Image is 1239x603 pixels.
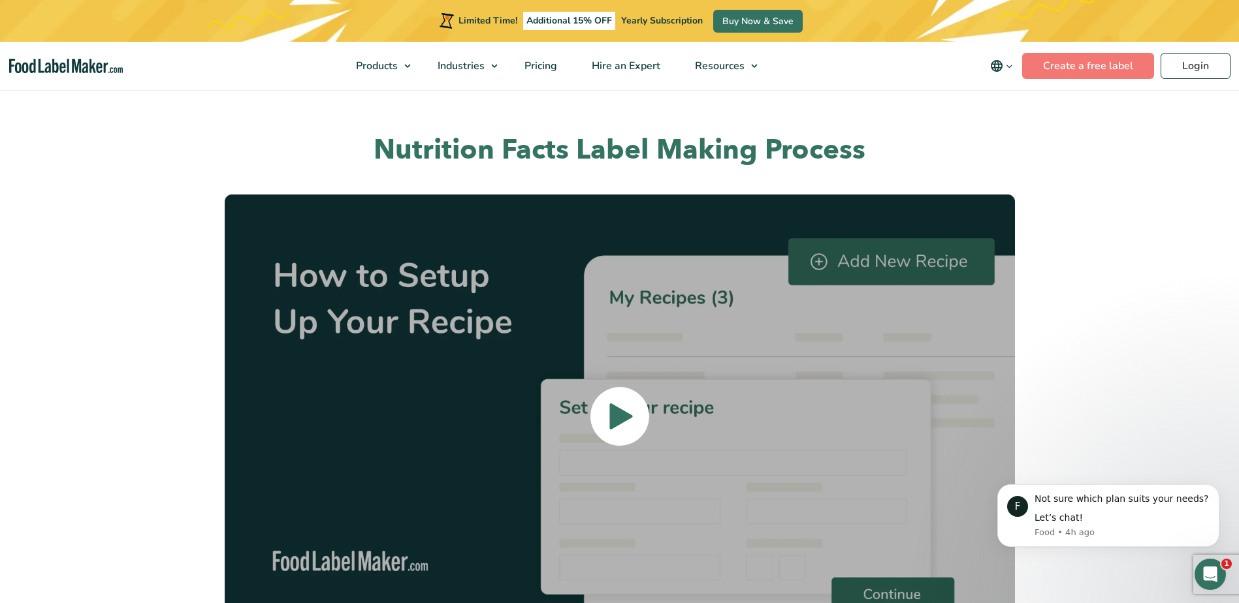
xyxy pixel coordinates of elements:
[621,14,703,27] span: Yearly Subscription
[1221,559,1232,569] span: 1
[225,132,1015,168] h2: Nutrition Facts Label Making Process
[523,12,615,30] span: Additional 15% OFF
[678,42,764,90] a: Resources
[588,59,662,73] span: Hire an Expert
[978,465,1239,568] iframe: Intercom notifications message
[713,10,803,33] a: Buy Now & Save
[459,14,517,27] span: Limited Time!
[434,59,486,73] span: Industries
[575,42,675,90] a: Hire an Expert
[352,59,399,73] span: Products
[521,59,558,73] span: Pricing
[339,42,417,90] a: Products
[691,59,746,73] span: Resources
[1195,559,1226,590] iframe: Intercom live chat
[1022,53,1154,79] a: Create a free label
[507,42,571,90] a: Pricing
[421,42,504,90] a: Industries
[1161,53,1231,79] a: Login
